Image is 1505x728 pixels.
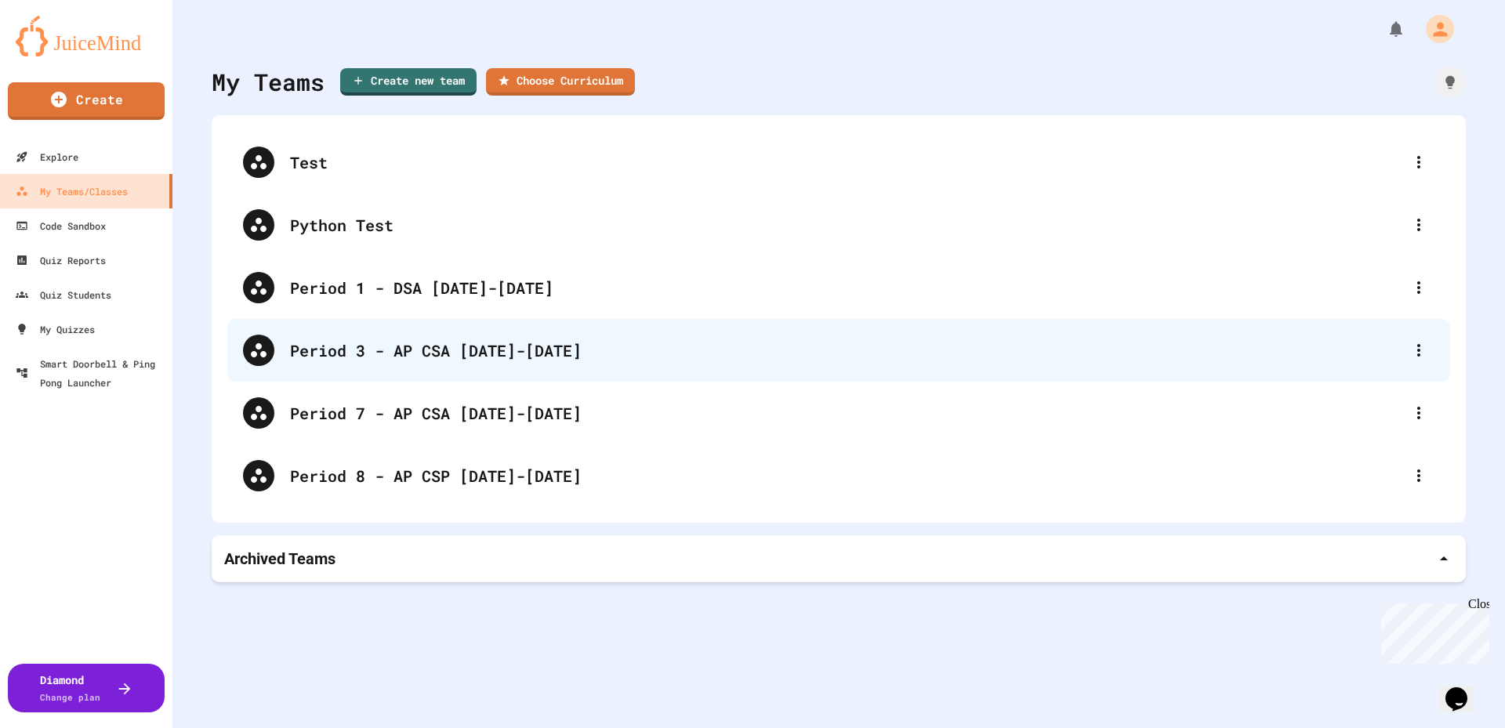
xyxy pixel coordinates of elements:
div: Python Test [290,213,1403,237]
a: Choose Curriculum [486,68,635,96]
div: Period 1 - DSA [DATE]-[DATE] [227,256,1450,319]
div: Test [227,131,1450,194]
div: Chat with us now!Close [6,6,108,100]
div: Smart Doorbell & Ping Pong Launcher [16,354,166,392]
button: DiamondChange plan [8,664,165,712]
div: My Quizzes [16,320,95,339]
div: My Notifications [1358,16,1409,42]
div: Quiz Students [16,285,111,304]
div: Python Test [227,194,1450,256]
span: Change plan [40,691,100,703]
a: Create new team [340,68,477,96]
div: My Account [1409,11,1458,47]
iframe: chat widget [1439,665,1489,712]
div: Period 7 - AP CSA [DATE]-[DATE] [227,382,1450,444]
div: Period 1 - DSA [DATE]-[DATE] [290,276,1403,299]
div: How it works [1434,67,1466,98]
div: Period 8 - AP CSP [DATE]-[DATE] [227,444,1450,507]
div: Period 7 - AP CSA [DATE]-[DATE] [290,401,1403,425]
div: Period 3 - AP CSA [DATE]-[DATE] [227,319,1450,382]
div: Quiz Reports [16,251,106,270]
div: Period 3 - AP CSA [DATE]-[DATE] [290,339,1403,362]
p: Archived Teams [224,548,335,570]
iframe: chat widget [1375,597,1489,664]
div: Explore [16,147,78,166]
a: Create [8,82,165,120]
div: Code Sandbox [16,216,106,235]
div: Test [290,150,1403,174]
div: My Teams [212,64,325,100]
img: logo-orange.svg [16,16,157,56]
div: Diamond [40,672,100,704]
div: Period 8 - AP CSP [DATE]-[DATE] [290,464,1403,487]
div: My Teams/Classes [16,182,128,201]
